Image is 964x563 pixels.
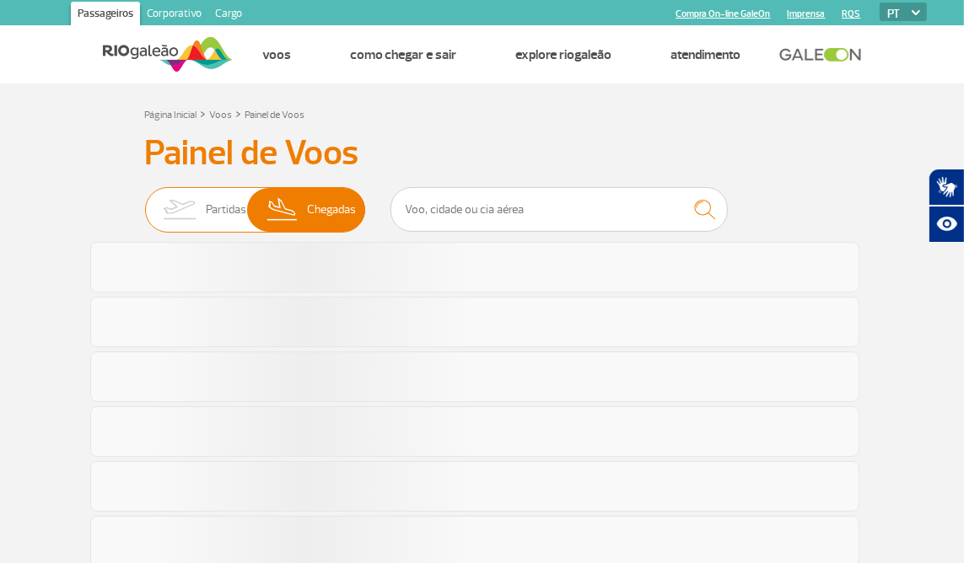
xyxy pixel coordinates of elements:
a: Passageiros [71,2,140,29]
button: Abrir tradutor de língua de sinais. [929,169,964,206]
button: Abrir recursos assistivos. [929,206,964,243]
div: Plugin de acessibilidade da Hand Talk. [929,169,964,243]
img: slider-embarque [153,188,206,232]
img: slider-desembarque [258,188,308,232]
a: Compra On-line GaleOn [676,8,770,19]
a: > [201,104,207,123]
a: > [236,104,242,123]
a: Página Inicial [145,109,197,121]
a: Explore RIOgaleão [516,46,612,63]
h3: Painel de Voos [145,132,820,174]
a: Cargo [208,2,249,29]
a: Painel de Voos [245,109,305,121]
a: RQS [842,8,860,19]
a: Voos [210,109,233,121]
a: Atendimento [671,46,741,63]
a: Voos [262,46,291,63]
span: Partidas [206,188,246,232]
span: Chegadas [307,188,356,232]
a: Corporativo [140,2,208,29]
input: Voo, cidade ou cia aérea [390,187,728,232]
a: Imprensa [787,8,825,19]
a: Como chegar e sair [350,46,457,63]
